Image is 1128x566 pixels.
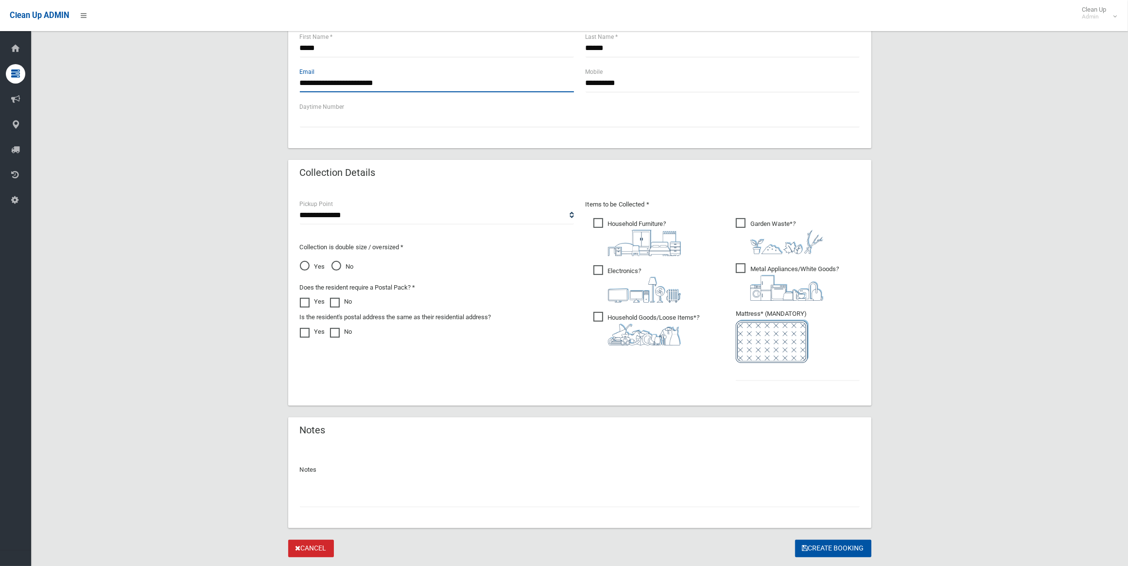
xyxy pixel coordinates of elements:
span: Clean Up ADMIN [10,11,69,20]
img: 36c1b0289cb1767239cdd3de9e694f19.png [750,275,823,301]
img: 394712a680b73dbc3d2a6a3a7ffe5a07.png [608,277,681,303]
label: No [330,326,352,338]
label: Is the resident's postal address the same as their residential address? [300,311,491,323]
span: Metal Appliances/White Goods [736,263,839,301]
i: ? [608,267,681,303]
span: Yes [300,261,325,273]
a: Cancel [288,540,334,558]
i: ? [608,220,681,256]
label: Yes [300,326,325,338]
span: Household Goods/Loose Items* [593,312,700,345]
button: Create Booking [795,540,871,558]
label: No [330,296,352,308]
img: b13cc3517677393f34c0a387616ef184.png [608,324,681,345]
small: Admin [1082,13,1106,20]
span: Clean Up [1077,6,1116,20]
i: ? [750,220,823,254]
p: Notes [300,464,860,476]
label: Does the resident require a Postal Pack? * [300,282,416,293]
span: Electronics [593,265,681,303]
span: Mattress* (MANDATORY) [736,310,860,363]
label: Yes [300,296,325,308]
img: e7408bece873d2c1783593a074e5cb2f.png [736,320,809,363]
img: 4fd8a5c772b2c999c83690221e5242e0.png [750,230,823,254]
header: Notes [288,421,337,440]
p: Collection is double size / oversized * [300,241,574,253]
span: No [331,261,354,273]
span: Garden Waste* [736,218,823,254]
i: ? [750,265,839,301]
p: Items to be Collected * [586,199,860,210]
span: Household Furniture [593,218,681,256]
header: Collection Details [288,163,387,182]
i: ? [608,314,700,345]
img: aa9efdbe659d29b613fca23ba79d85cb.png [608,230,681,256]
